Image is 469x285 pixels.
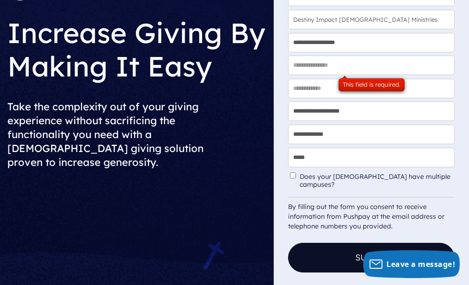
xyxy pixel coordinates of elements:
[363,250,460,278] button: Leave a message!
[288,197,455,231] div: By filling out the form you consent to receive information from Pushpay at the email address or t...
[7,9,266,85] h1: Increase Giving By Making It Easy
[300,173,453,189] label: Does your [DEMOGRAPHIC_DATA] have multiple campuses?
[7,92,266,177] h2: Take the complexity out of your giving experience without sacrificing the functionality you need ...
[288,243,455,272] button: Submit
[339,78,405,91] div: This field is required.
[386,259,455,269] span: Leave a message!
[288,10,455,29] input: Church Name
